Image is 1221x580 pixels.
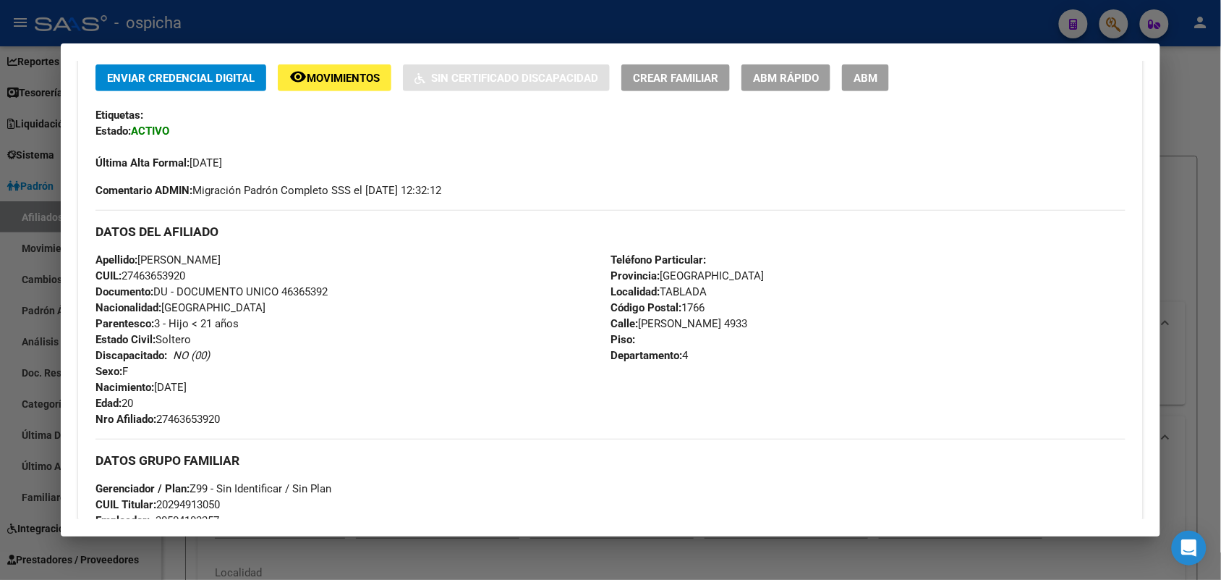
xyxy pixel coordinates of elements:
span: Migración Padrón Completo SSS el [DATE] 12:32:12 [95,182,441,198]
span: ABM [854,72,877,85]
span: [PERSON_NAME] [95,253,221,266]
strong: Apellido: [95,253,137,266]
strong: Etiquetas: [95,109,143,122]
strong: Estado Civil: [95,333,156,346]
strong: Nacimiento: [95,381,154,394]
span: ABM Rápido [753,72,819,85]
span: [GEOGRAPHIC_DATA] [95,301,265,314]
strong: Edad: [95,397,122,410]
button: Crear Familiar [621,64,730,91]
span: 20 [95,397,133,410]
strong: Departamento: [610,349,682,362]
span: Enviar Credencial Digital [107,72,255,85]
strong: Discapacitado: [95,349,167,362]
button: ABM [842,64,889,91]
button: Enviar Credencial Digital [95,64,266,91]
span: Crear Familiar [633,72,718,85]
h3: DATOS DEL AFILIADO [95,224,1125,240]
span: 1766 [610,301,705,314]
mat-icon: remove_red_eye [289,68,307,85]
strong: Piso: [610,333,635,346]
span: Movimientos [307,72,380,85]
span: 3 - Hijo < 21 años [95,317,239,330]
span: 27463653920 [95,269,185,282]
span: F [95,365,128,378]
i: NO (00) [173,349,210,362]
strong: Código Postal: [610,301,681,314]
strong: Teléfono Particular: [610,253,706,266]
strong: Localidad: [610,285,660,298]
span: Soltero [95,333,191,346]
button: ABM Rápido [741,64,830,91]
strong: Gerenciador / Plan: [95,482,190,495]
span: [PERSON_NAME] 4933 [610,317,747,330]
strong: Nro Afiliado: [95,413,156,426]
strong: Estado: [95,125,131,138]
span: 4 [610,349,688,362]
span: TABLADA [610,285,707,298]
span: [DATE] [95,156,222,169]
strong: Empleador: [95,514,150,527]
span: 20294913050 [95,498,220,511]
span: DU - DOCUMENTO UNICO 46365392 [95,285,328,298]
span: [GEOGRAPHIC_DATA] [610,269,764,282]
strong: Documento: [95,285,153,298]
strong: Calle: [610,317,638,330]
strong: Nacionalidad: [95,301,161,314]
strong: CUIL Titular: [95,498,156,511]
div: 30504103257 [156,513,219,529]
span: 27463653920 [95,413,220,426]
strong: Última Alta Formal: [95,156,190,169]
strong: Sexo: [95,365,122,378]
button: Movimientos [278,64,391,91]
strong: Provincia: [610,269,660,282]
h3: DATOS GRUPO FAMILIAR [95,453,1125,468]
strong: CUIL: [95,269,122,282]
span: Z99 - Sin Identificar / Sin Plan [95,482,331,495]
strong: ACTIVO [131,125,169,138]
div: Open Intercom Messenger [1172,531,1207,566]
span: [DATE] [95,381,187,394]
strong: Comentario ADMIN: [95,184,192,197]
strong: Parentesco: [95,317,154,330]
button: Sin Certificado Discapacidad [403,64,610,91]
span: Sin Certificado Discapacidad [431,72,598,85]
